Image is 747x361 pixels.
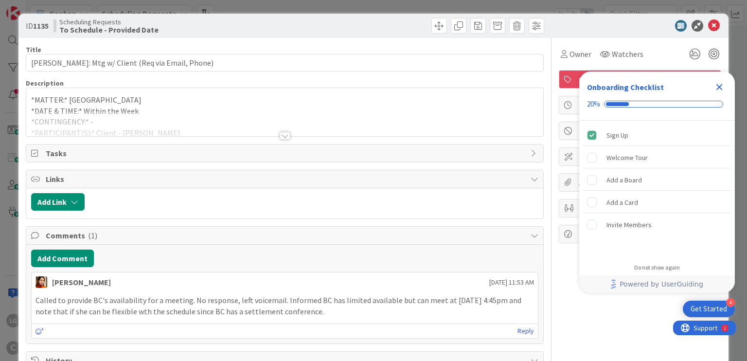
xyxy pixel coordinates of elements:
[579,72,735,293] div: Checklist Container
[620,278,703,290] span: Powered by UserGuiding
[606,197,638,208] div: Add a Card
[606,152,648,163] div: Welcome Tour
[612,48,643,60] span: Watchers
[587,81,664,93] div: Onboarding Checklist
[20,1,44,13] span: Support
[584,275,730,293] a: Powered by UserGuiding
[31,250,94,267] button: Add Comment
[36,295,534,317] p: Called to provide BC's availability for a meeting. No response, left voicemail. Informed BC has l...
[579,177,703,188] span: Attachments
[579,125,703,137] span: Block
[46,147,525,159] span: Tasks
[606,174,642,186] div: Add a Board
[51,4,53,12] div: 1
[634,264,680,271] div: Do not show again
[26,20,49,32] span: ID
[489,277,534,288] span: [DATE] 11:53 AM
[683,301,735,317] div: Open Get Started checklist, remaining modules: 4
[583,147,731,168] div: Welcome Tour is incomplete.
[46,230,525,241] span: Comments
[711,79,727,95] div: Close Checklist
[579,73,703,85] span: Client Related
[26,54,543,72] input: type card name here...
[606,129,628,141] div: Sign Up
[579,228,703,240] span: Metrics
[691,304,727,314] div: Get Started
[579,121,735,257] div: Checklist items
[31,94,538,106] p: *MATTER:* [GEOGRAPHIC_DATA]
[52,276,111,288] div: [PERSON_NAME]
[26,45,41,54] label: Title
[583,169,731,191] div: Add a Board is incomplete.
[569,48,591,60] span: Owner
[26,79,64,88] span: Description
[31,106,538,117] p: *DATE & TIME:* Within the Week
[59,18,159,26] span: Scheduling Requests
[59,26,159,34] b: To Schedule - Provided Date
[583,125,731,146] div: Sign Up is complete.
[46,173,525,185] span: Links
[579,275,735,293] div: Footer
[606,219,652,231] div: Invite Members
[579,99,703,111] span: Dates
[587,100,600,108] div: 20%
[579,202,703,214] span: Mirrors
[587,100,727,108] div: Checklist progress: 20%
[583,192,731,213] div: Add a Card is incomplete.
[583,214,731,235] div: Invite Members is incomplete.
[517,325,534,337] a: Reply
[31,193,85,211] button: Add Link
[88,231,97,240] span: ( 1 )
[33,21,49,31] b: 1135
[36,276,47,288] img: PM
[579,151,703,162] span: Custom Fields
[726,298,735,307] div: 4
